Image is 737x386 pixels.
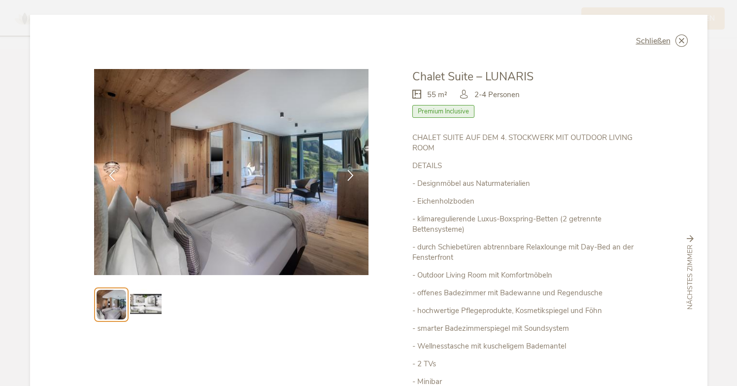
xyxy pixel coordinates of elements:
[412,341,643,351] p: - Wellnesstasche mit kuscheligem Bademantel
[412,242,643,263] p: - durch Schiebetüren abtrennbare Relaxlounge mit Day-Bed an der Fensterfront
[412,161,643,171] p: DETAILS
[412,359,643,369] p: - 2 TVs
[130,289,162,320] img: Preview
[412,196,643,207] p: - Eichenholzboden
[474,90,520,100] span: 2-4 Personen
[94,69,369,275] img: Chalet Suite – LUNARIS
[412,69,534,84] span: Chalet Suite – LUNARIS
[97,290,126,319] img: Preview
[412,270,643,281] p: - Outdoor Living Room mit Komfortmöbeln
[412,323,643,334] p: - smarter Badezimmerspiegel mit Soundsystem
[412,306,643,316] p: - hochwertige Pflegeprodukte, Kosmetikspiegel und Föhn
[412,288,643,298] p: - offenes Badezimmer mit Badewanne und Regendusche
[412,214,643,235] p: - klimaregulierende Luxus-Boxspring-Betten (2 getrennte Bettensysteme)
[427,90,447,100] span: 55 m²
[685,245,695,310] span: nächstes Zimmer
[412,105,474,118] span: Premium Inclusive
[412,133,643,153] p: CHALET SUITE AUF DEM 4. STOCKWERK MIT OUTDOOR LIVING ROOM
[412,178,643,189] p: - Designmöbel aus Naturmaterialien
